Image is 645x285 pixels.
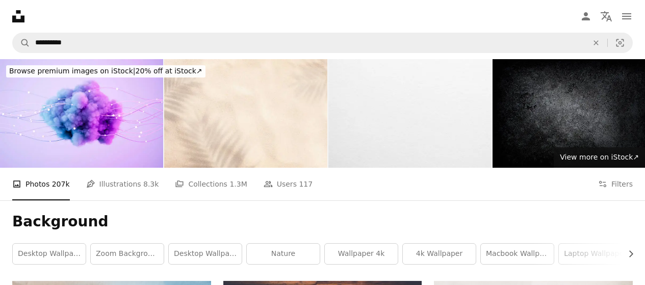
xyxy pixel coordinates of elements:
[143,178,159,190] span: 8.3k
[585,33,607,53] button: Clear
[13,33,30,53] button: Search Unsplash
[86,168,159,200] a: Illustrations 8.3k
[12,10,24,22] a: Home — Unsplash
[247,244,320,264] a: nature
[481,244,554,264] a: macbook wallpaper
[229,178,247,190] span: 1.3M
[403,244,476,264] a: 4k wallpaper
[622,244,633,264] button: scroll list to the right
[608,33,632,53] button: Visual search
[328,59,492,168] img: White watercolor paper texture
[560,153,639,161] span: View more on iStock ↗
[175,168,247,200] a: Collections 1.3M
[616,6,637,27] button: Menu
[12,33,633,53] form: Find visuals sitewide
[12,213,633,231] h1: Background
[9,67,135,75] span: Browse premium images on iStock |
[9,67,202,75] span: 20% off at iStock ↗
[559,244,632,264] a: laptop wallpaper
[325,244,398,264] a: wallpaper 4k
[554,147,645,168] a: View more on iStock↗
[299,178,313,190] span: 117
[264,168,313,200] a: Users 117
[169,244,242,264] a: desktop wallpaper
[576,6,596,27] a: Log in / Sign up
[596,6,616,27] button: Language
[598,168,633,200] button: Filters
[164,59,327,168] img: beach sand with shadows from palm
[91,244,164,264] a: zoom background
[13,244,86,264] a: desktop wallpapers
